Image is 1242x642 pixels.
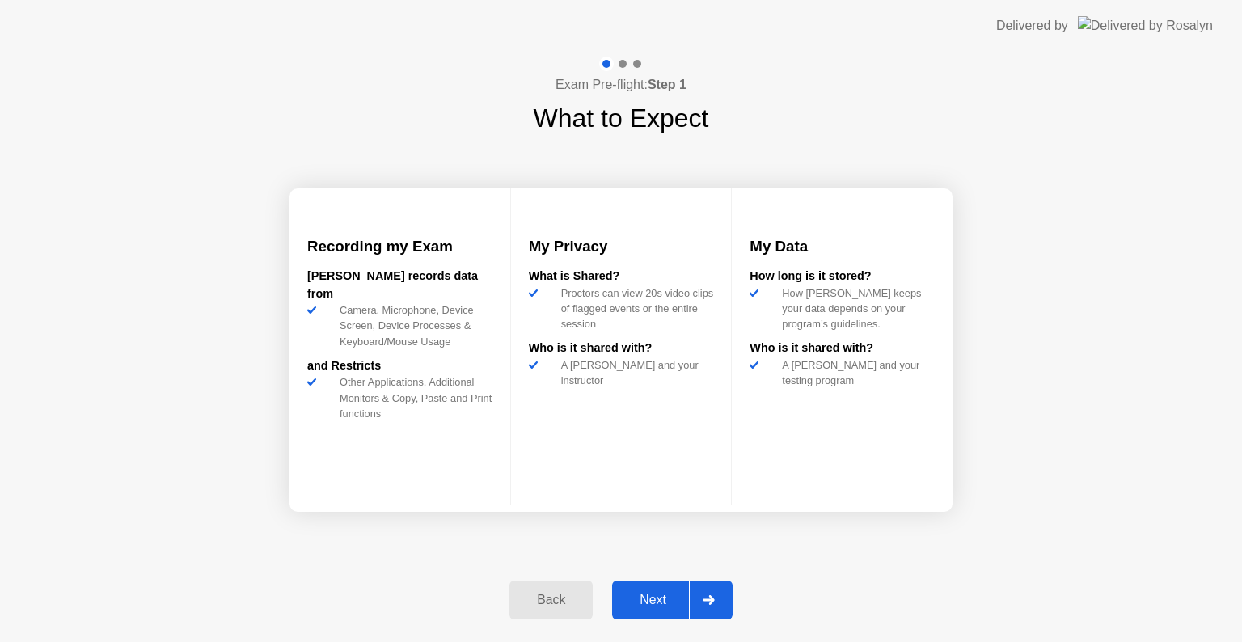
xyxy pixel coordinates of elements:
[996,16,1068,36] div: Delivered by
[307,357,492,375] div: and Restricts
[534,99,709,137] h1: What to Expect
[514,593,588,607] div: Back
[529,268,714,285] div: What is Shared?
[750,340,935,357] div: Who is it shared with?
[775,357,935,388] div: A [PERSON_NAME] and your testing program
[307,235,492,258] h3: Recording my Exam
[612,581,733,619] button: Next
[1078,16,1213,35] img: Delivered by Rosalyn
[750,268,935,285] div: How long is it stored?
[617,593,689,607] div: Next
[775,285,935,332] div: How [PERSON_NAME] keeps your data depends on your program’s guidelines.
[529,235,714,258] h3: My Privacy
[509,581,593,619] button: Back
[750,235,935,258] h3: My Data
[556,75,686,95] h4: Exam Pre-flight:
[529,340,714,357] div: Who is it shared with?
[333,374,492,421] div: Other Applications, Additional Monitors & Copy, Paste and Print functions
[648,78,686,91] b: Step 1
[333,302,492,349] div: Camera, Microphone, Device Screen, Device Processes & Keyboard/Mouse Usage
[555,357,714,388] div: A [PERSON_NAME] and your instructor
[307,268,492,302] div: [PERSON_NAME] records data from
[555,285,714,332] div: Proctors can view 20s video clips of flagged events or the entire session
